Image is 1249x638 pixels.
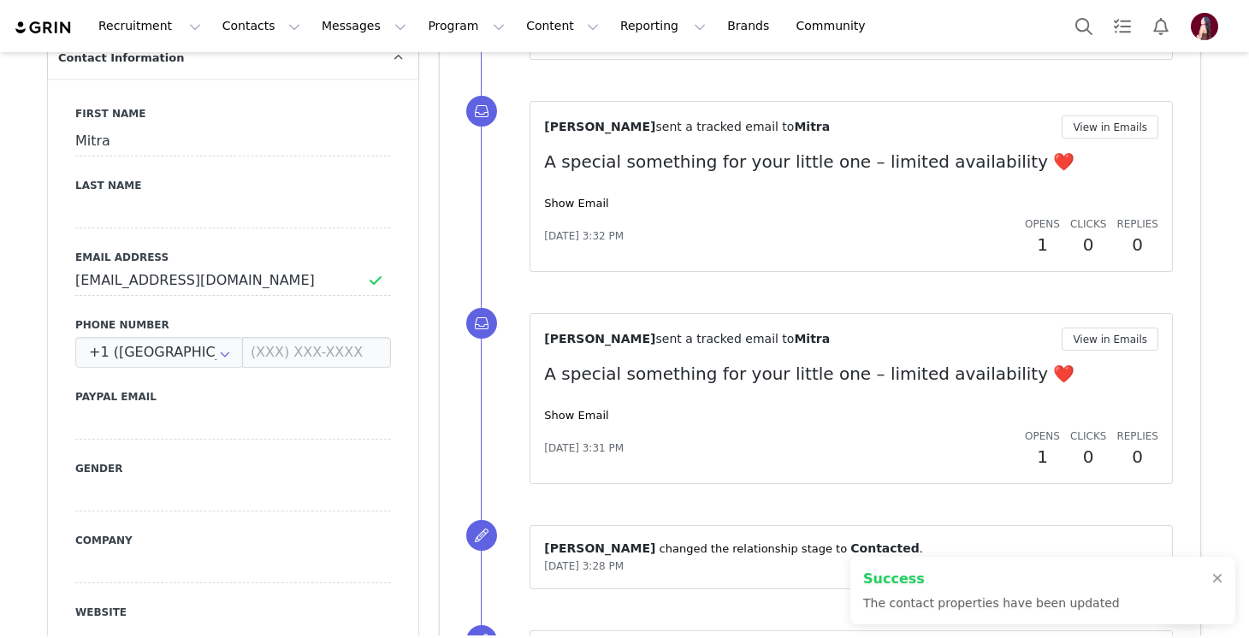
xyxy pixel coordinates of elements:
h2: 0 [1070,232,1106,257]
h2: Success [863,569,1120,589]
span: [PERSON_NAME] [544,120,655,133]
a: Community [786,7,884,45]
h2: 0 [1116,444,1158,470]
span: [DATE] 3:32 PM [544,228,624,244]
h2: 1 [1025,444,1060,470]
button: View in Emails [1062,328,1158,351]
p: The contact properties have been updated [863,594,1120,612]
span: Contacted [850,541,920,555]
span: Mitra [794,332,830,346]
label: Phone Number [75,317,391,333]
button: Notifications [1142,7,1180,45]
a: Tasks [1104,7,1141,45]
label: Email Address [75,250,391,265]
button: Contacts [212,7,311,45]
button: Messages [311,7,417,45]
label: Gender [75,461,391,476]
span: Clicks [1070,218,1106,230]
span: [DATE] 3:31 PM [544,440,624,456]
input: Country [75,337,243,368]
span: Replies [1116,430,1158,442]
span: [PERSON_NAME] [544,332,655,346]
a: Brands [717,7,784,45]
button: View in Emails [1062,115,1158,139]
p: A special something for your little one – limited availability ❤️ [544,149,1158,174]
span: Contact Information [58,50,184,67]
button: Reporting [610,7,716,45]
a: Show Email [544,409,608,422]
span: sent a tracked email to [655,120,794,133]
span: [DATE] 3:28 PM [544,560,624,572]
img: 1e057e79-d1e0-4c63-927f-b46cf8c0d114.png [1191,13,1218,40]
label: Last Name [75,178,391,193]
button: Recruitment [88,7,211,45]
label: Paypal Email [75,389,391,405]
span: Opens [1025,430,1060,442]
button: Program [417,7,515,45]
span: Clicks [1070,430,1106,442]
h2: 1 [1025,232,1060,257]
div: United States [75,337,243,368]
span: Replies [1116,218,1158,230]
span: Opens [1025,218,1060,230]
input: (XXX) XXX-XXXX [242,337,391,368]
label: First Name [75,106,391,121]
input: Email Address [75,265,391,296]
button: Search [1065,7,1103,45]
h2: 0 [1116,232,1158,257]
button: Content [516,7,609,45]
label: Website [75,605,391,620]
button: Profile [1181,13,1235,40]
span: [PERSON_NAME] [544,541,655,555]
p: A special something for your little one – limited availability ❤️ [544,361,1158,387]
p: ⁨ ⁩ changed the ⁨relationship⁩ stage to ⁨ ⁩. [544,540,1158,558]
img: grin logo [14,20,74,36]
span: sent a tracked email to [655,332,794,346]
label: Company [75,533,391,548]
h2: 0 [1070,444,1106,470]
a: Show Email [544,197,608,210]
body: Rich Text Area. Press ALT-0 for help. [14,14,702,32]
span: Mitra [794,120,830,133]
